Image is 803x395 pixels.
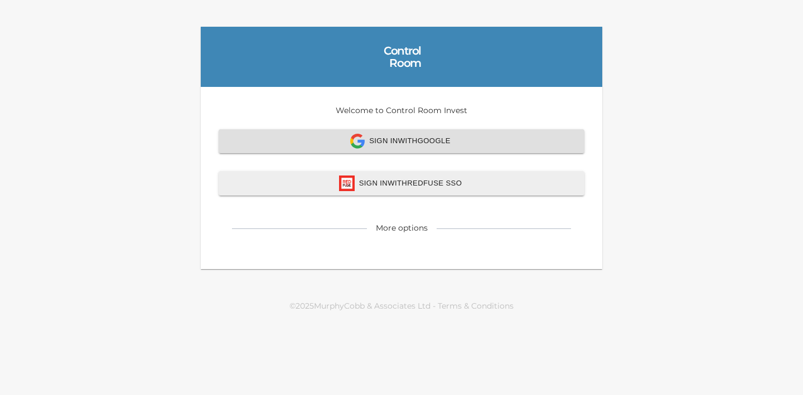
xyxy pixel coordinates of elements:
[376,222,428,233] div: More options
[339,175,355,191] img: redfuse icon
[201,87,602,269] div: Welcome to Control Room Invest
[219,129,584,153] button: Sign InwithGoogle
[231,175,572,191] span: Sign In with Redfuse SSO
[231,134,572,149] span: Sign In with Google
[438,301,514,311] a: Terms & Conditions
[219,171,584,196] button: redfuse iconSign InwithRedfuse SSO
[382,45,421,69] div: Control Room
